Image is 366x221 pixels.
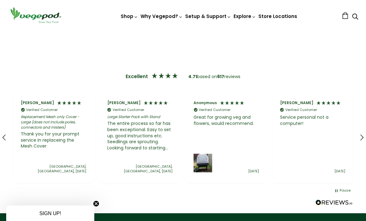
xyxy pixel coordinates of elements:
div: 5 Stars [220,100,246,107]
div: The entire process so far has been exceptional. Easy to set up, good instructions etc. Seedlings ... [107,121,173,151]
em: Large Starter Pack with Stand [107,114,173,120]
div: Verified Customer [26,108,58,112]
a: Read more reviews on REVIEWS.io [315,200,353,207]
div: Verified Customer [199,108,230,112]
div: Review by George Kostohryz, 5 out of 5 stars [270,92,356,183]
div: 4.71 Stars [150,72,187,81]
div: [PERSON_NAME] [107,100,141,106]
img: Vegepod [8,6,64,24]
div: Review by Anonymous, 5 out of 5 stars [183,92,270,183]
span: SIGN UP! [39,211,61,216]
a: Explore [234,13,256,20]
div: [GEOGRAPHIC_DATA], [GEOGRAPHIC_DATA], [DATE] [21,164,86,174]
div: SIGN UP!Close teaser [6,206,94,221]
div: Thank you for your prompt service in replaceing the Mesh Cover [21,131,86,149]
a: Store Locations [258,13,297,20]
img: Review Image [194,154,212,172]
div: Review by Catherine Reid, 5 out of 5 stars [10,92,97,183]
div: Great for growing veg and flowers, would recommend. [194,114,259,126]
span: 617 [217,73,224,80]
div: Customer reviews [10,86,356,189]
em: Replacement Mesh only Cover - Large (does not include poles, connectors and misters) [21,114,86,130]
div: 5 Stars [57,100,83,107]
a: Search [352,14,358,20]
div: [DATE] [334,169,345,174]
div: Review by Tom Silk, 5 out of 5 stars [97,92,183,183]
span: 4.71 [188,73,197,80]
div: Verified Customer [285,108,317,112]
div: Pause [340,188,350,193]
div: 5 Stars [143,100,170,107]
div: [PERSON_NAME] [21,100,54,106]
button: Close teaser [93,201,99,207]
a: Why Vegepod? [141,13,183,20]
div: [DATE] [248,169,259,174]
div: based on [188,74,217,80]
div: Anonymous [194,100,217,106]
div: Excellent [126,73,148,80]
div: Pause carousel [334,188,350,193]
div: 5 Stars [316,100,342,107]
div: Verified Customer [113,108,144,112]
div: Service personal not a computer! [280,114,346,126]
div: reviews [217,74,240,80]
div: [GEOGRAPHIC_DATA], [GEOGRAPHIC_DATA], [DATE] [107,164,173,174]
a: Shop [121,13,138,20]
div: [PERSON_NAME] [280,100,313,106]
a: Setup & Support [185,13,231,20]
